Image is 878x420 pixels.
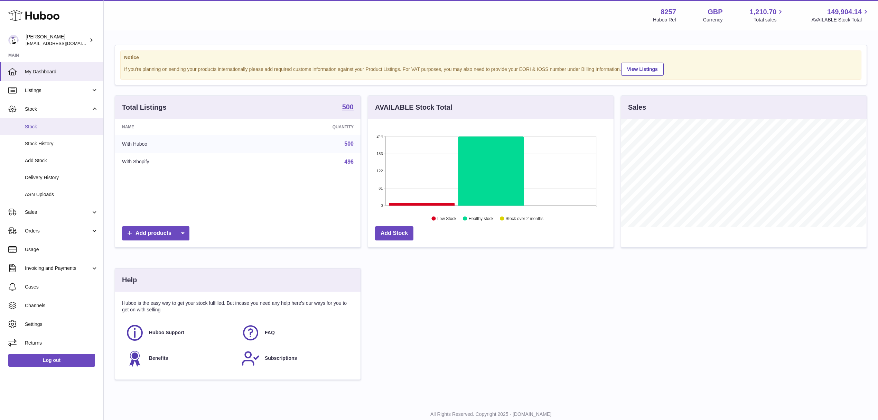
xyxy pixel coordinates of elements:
[344,159,354,165] a: 496
[653,17,676,23] div: Huboo Ref
[376,169,383,173] text: 122
[8,35,19,45] img: don@skinsgolf.com
[628,103,646,112] h3: Sales
[381,203,383,208] text: 0
[754,17,784,23] span: Total sales
[149,355,168,362] span: Benefits
[26,40,102,46] span: [EMAIL_ADDRESS][DOMAIN_NAME]
[25,228,91,234] span: Orders
[115,135,247,153] td: With Huboo
[661,7,676,17] strong: 8257
[25,284,98,290] span: Cases
[25,174,98,181] span: Delivery History
[125,323,234,342] a: Huboo Support
[811,17,870,23] span: AVAILABLE Stock Total
[25,124,98,130] span: Stock
[109,411,872,418] p: All Rights Reserved. Copyright 2025 - [DOMAIN_NAME]
[265,355,297,362] span: Subscriptions
[122,275,137,285] h3: Help
[241,349,350,368] a: Subscriptions
[468,216,494,221] text: Healthy stock
[506,216,543,221] text: Stock over 2 months
[25,246,98,253] span: Usage
[25,140,98,147] span: Stock History
[703,17,723,23] div: Currency
[344,141,354,147] a: 500
[376,152,383,156] text: 183
[25,69,98,75] span: My Dashboard
[342,103,354,110] strong: 500
[25,321,98,328] span: Settings
[25,265,91,272] span: Invoicing and Payments
[122,226,189,240] a: Add products
[25,209,91,216] span: Sales
[827,7,862,17] span: 149,904.14
[265,329,275,336] span: FAQ
[25,340,98,346] span: Returns
[241,323,350,342] a: FAQ
[750,7,785,23] a: 1,210.70 Total sales
[26,34,88,47] div: [PERSON_NAME]
[25,157,98,164] span: Add Stock
[122,103,167,112] h3: Total Listings
[115,119,247,135] th: Name
[25,106,91,112] span: Stock
[25,87,91,94] span: Listings
[379,186,383,190] text: 61
[25,302,98,309] span: Channels
[149,329,184,336] span: Huboo Support
[708,7,722,17] strong: GBP
[124,62,858,76] div: If you're planning on sending your products internationally please add required customs informati...
[124,54,858,61] strong: Notice
[621,63,664,76] a: View Listings
[750,7,777,17] span: 1,210.70
[115,153,247,171] td: With Shopify
[437,216,457,221] text: Low Stock
[8,354,95,366] a: Log out
[125,349,234,368] a: Benefits
[375,226,413,240] a: Add Stock
[811,7,870,23] a: 149,904.14 AVAILABLE Stock Total
[122,300,354,313] p: Huboo is the easy way to get your stock fulfilled. But incase you need any help here's our ways f...
[375,103,452,112] h3: AVAILABLE Stock Total
[247,119,361,135] th: Quantity
[376,134,383,138] text: 244
[25,191,98,198] span: ASN Uploads
[342,103,354,112] a: 500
